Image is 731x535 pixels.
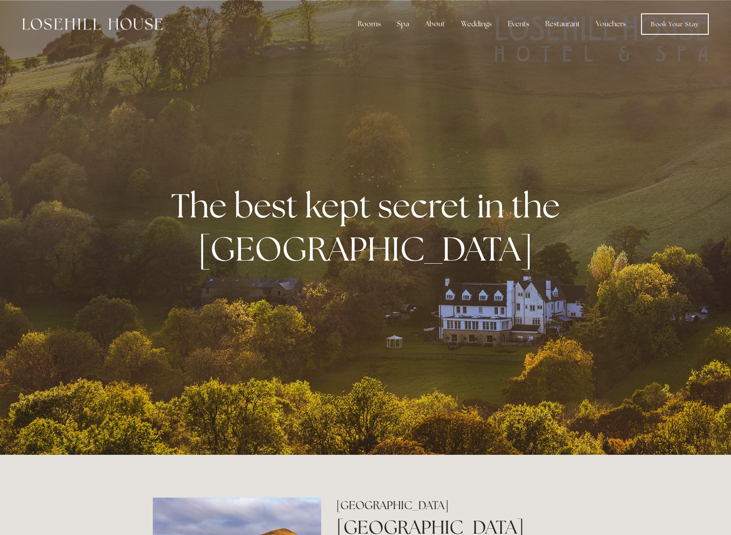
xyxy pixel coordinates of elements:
[171,184,567,271] strong: The best kept secret in the [GEOGRAPHIC_DATA]
[501,15,536,33] div: Events
[589,15,633,33] a: Vouchers
[351,15,388,33] div: Rooms
[641,13,709,35] a: Book Your Stay
[336,498,578,513] h2: [GEOGRAPHIC_DATA]
[538,15,587,33] div: Restaurant
[454,15,499,33] div: Weddings
[418,15,452,33] div: About
[390,15,416,33] div: Spa
[22,18,163,30] img: Losehill House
